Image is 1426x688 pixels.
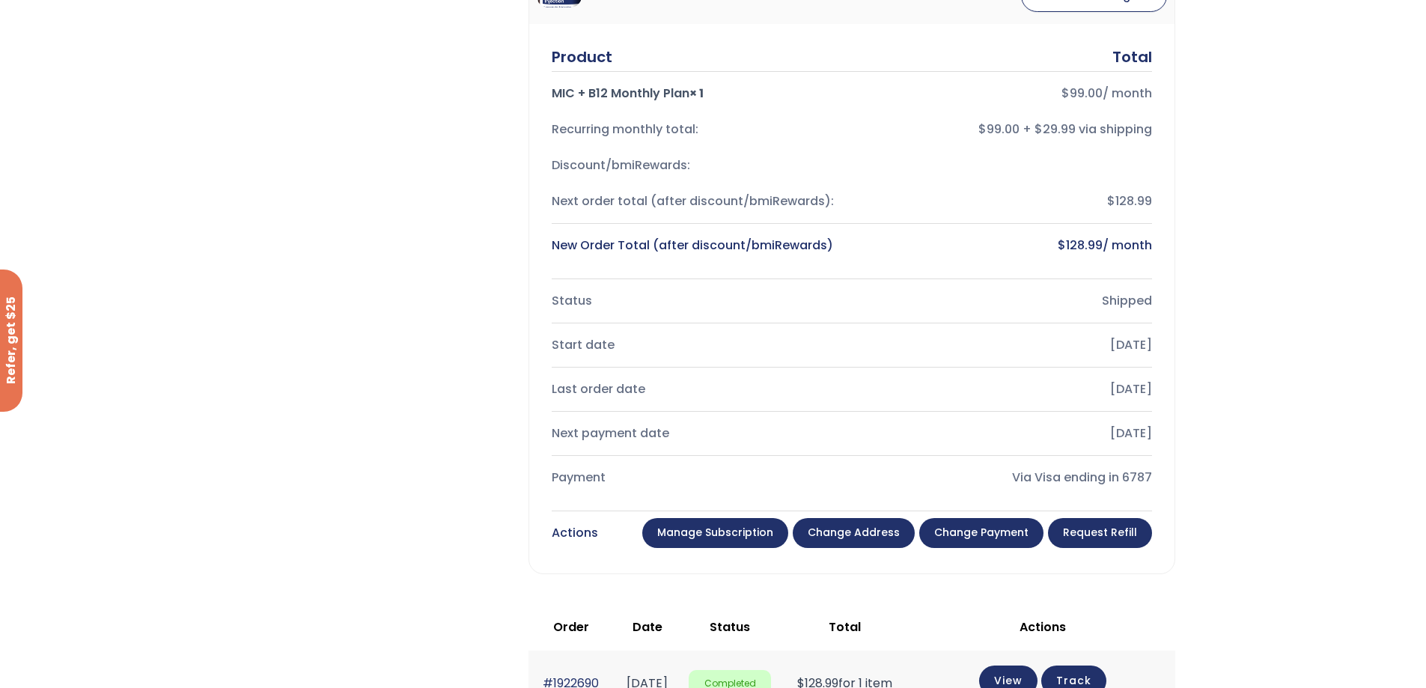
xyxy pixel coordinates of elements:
div: / month [864,83,1152,104]
a: Change address [793,518,915,548]
div: MIC + B12 Monthly Plan [552,83,840,104]
div: Next payment date [552,423,840,444]
a: Change payment [919,518,1043,548]
div: Status [552,290,840,311]
span: $ [1061,85,1070,102]
span: Date [633,618,662,636]
div: Total [1112,46,1152,67]
div: Via Visa ending in 6787 [864,467,1152,488]
div: Next order total (after discount/bmiRewards): [552,191,840,212]
div: Last order date [552,379,840,400]
div: Start date [552,335,840,356]
span: Total [829,618,861,636]
div: Product [552,46,612,67]
div: Payment [552,467,840,488]
div: / month [864,235,1152,256]
span: Actions [1020,618,1066,636]
span: $ [1058,237,1066,254]
div: Actions [552,523,598,544]
bdi: 128.99 [1058,237,1103,254]
div: Recurring monthly total: [552,119,840,140]
span: Order [553,618,589,636]
div: Shipped [864,290,1152,311]
div: [DATE] [864,379,1152,400]
bdi: 99.00 [1061,85,1103,102]
a: Manage Subscription [642,518,788,548]
div: New Order Total (after discount/bmiRewards) [552,235,840,256]
div: $128.99 [864,191,1152,212]
div: [DATE] [864,423,1152,444]
a: Request Refill [1048,518,1152,548]
div: $99.00 + $29.99 via shipping [864,119,1152,140]
div: [DATE] [864,335,1152,356]
strong: × 1 [689,85,704,102]
div: Discount/bmiRewards: [552,155,840,176]
span: Status [710,618,750,636]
